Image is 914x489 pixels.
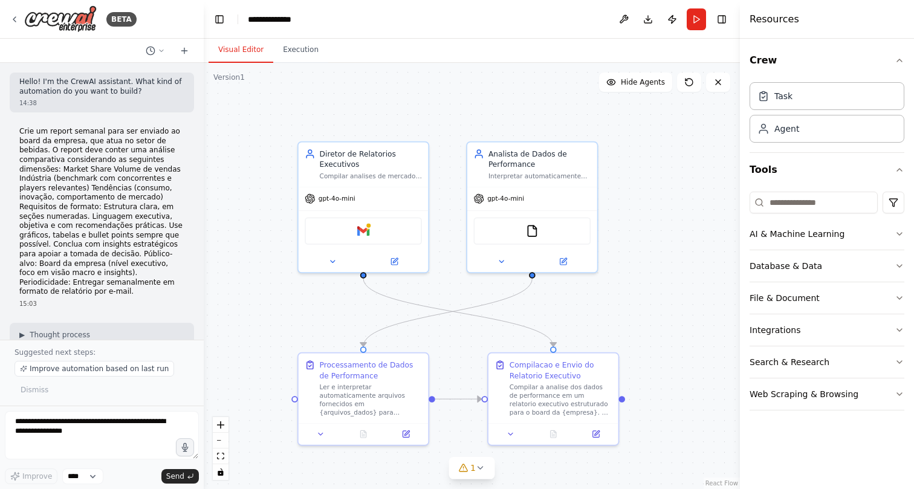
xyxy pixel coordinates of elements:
div: 14:38 [19,99,184,108]
button: Improve automation based on last run [15,361,174,377]
span: gpt-4o-mini [487,195,524,203]
g: Edge from 6a53d305-c98d-48e2-9d2c-607574795b9e to 5fc4a031-eb2d-4254-a7d3-155417946057 [358,279,537,347]
div: Compilacao e Envio do Relatorio Executivo [510,360,612,381]
a: React Flow attribution [705,480,738,487]
button: Integrations [750,314,904,346]
div: Ler e interpretar automaticamente arquivos fornecidos em {arquivos_dados} para identificar as dim... [320,383,422,417]
button: Improve [5,468,57,484]
div: Task [774,90,792,102]
h4: Resources [750,12,799,27]
button: Open in side panel [578,428,614,441]
button: No output available [531,428,575,441]
div: Crew [750,77,904,152]
nav: breadcrumb [248,13,291,25]
button: Hide left sidebar [211,11,228,28]
p: Hello! I'm the CrewAI assistant. What kind of automation do you want to build? [19,77,184,96]
div: Diretor de Relatorios Executivos [320,149,422,170]
button: Open in side panel [533,255,593,268]
div: BETA [106,12,137,27]
button: toggle interactivity [213,464,228,480]
button: Click to speak your automation idea [176,438,194,456]
div: Compilar analises de mercado e tendencias em relatorio executivo estruturado para o board da empr... [320,172,422,180]
button: Switch to previous chat [141,44,170,58]
button: Send [161,469,199,484]
span: Send [166,471,184,481]
div: Interpretar automaticamente qualquer arquivo de dados fornecido e identificar qual dimensão repre... [488,172,591,180]
button: Open in side panel [365,255,424,268]
button: ▶Thought process [19,330,90,340]
button: Database & Data [750,250,904,282]
button: Crew [750,44,904,77]
button: fit view [213,449,228,464]
button: Web Scraping & Browsing [750,378,904,410]
img: Gmail [357,225,370,238]
span: 1 [470,462,476,474]
div: Processamento de Dados de PerformanceLer e interpretar automaticamente arquivos fornecidos em {ar... [297,352,429,446]
button: Search & Research [750,346,904,378]
button: Hide right sidebar [713,11,730,28]
button: zoom in [213,417,228,433]
button: Hide Agents [599,73,672,92]
div: Processamento de Dados de Performance [320,360,422,381]
div: Agent [774,123,799,135]
g: Edge from 7c2ea399-a4e7-45b7-995d-ca1c35d6ad80 to b7a3f3b4-b7c2-4d52-9cbe-697faf0211fe [358,279,559,347]
button: Open in side panel [387,428,424,441]
div: 15:03 [19,299,184,308]
div: Analista de Dados de Performance [488,149,591,170]
button: Tools [750,153,904,187]
span: Improve [22,471,52,481]
button: File & Document [750,282,904,314]
div: Analista de Dados de PerformanceInterpretar automaticamente qualquer arquivo de dados fornecido e... [466,141,598,273]
button: No output available [341,428,386,441]
span: Hide Agents [621,77,665,87]
div: Compilar a analise dos dados de performance em um relatorio executivo estruturado para o board da... [510,383,612,417]
button: Execution [273,37,328,63]
span: Improve automation based on last run [30,364,169,374]
div: Version 1 [213,73,245,82]
div: React Flow controls [213,417,228,480]
div: Diretor de Relatorios ExecutivosCompilar analises de mercado e tendencias em relatorio executivo ... [297,141,429,273]
p: Suggested next steps: [15,348,189,357]
button: AI & Machine Learning [750,218,904,250]
p: Crie um report semanal para ser enviado ao board da empresa, que atua no setor de bebidas. O repo... [19,127,184,297]
img: FileReadTool [526,225,539,238]
button: Dismiss [15,381,54,398]
g: Edge from 5fc4a031-eb2d-4254-a7d3-155417946057 to b7a3f3b4-b7c2-4d52-9cbe-697faf0211fe [435,393,482,404]
span: Thought process [30,330,90,340]
span: gpt-4o-mini [319,195,355,203]
button: zoom out [213,433,228,449]
button: Start a new chat [175,44,194,58]
img: Logo [24,5,97,33]
span: ▶ [19,330,25,340]
div: Compilacao e Envio do Relatorio ExecutivoCompilar a analise dos dados de performance em um relato... [487,352,619,446]
button: Visual Editor [209,37,273,63]
span: Dismiss [21,385,48,395]
div: Tools [750,187,904,420]
button: 1 [449,457,495,479]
